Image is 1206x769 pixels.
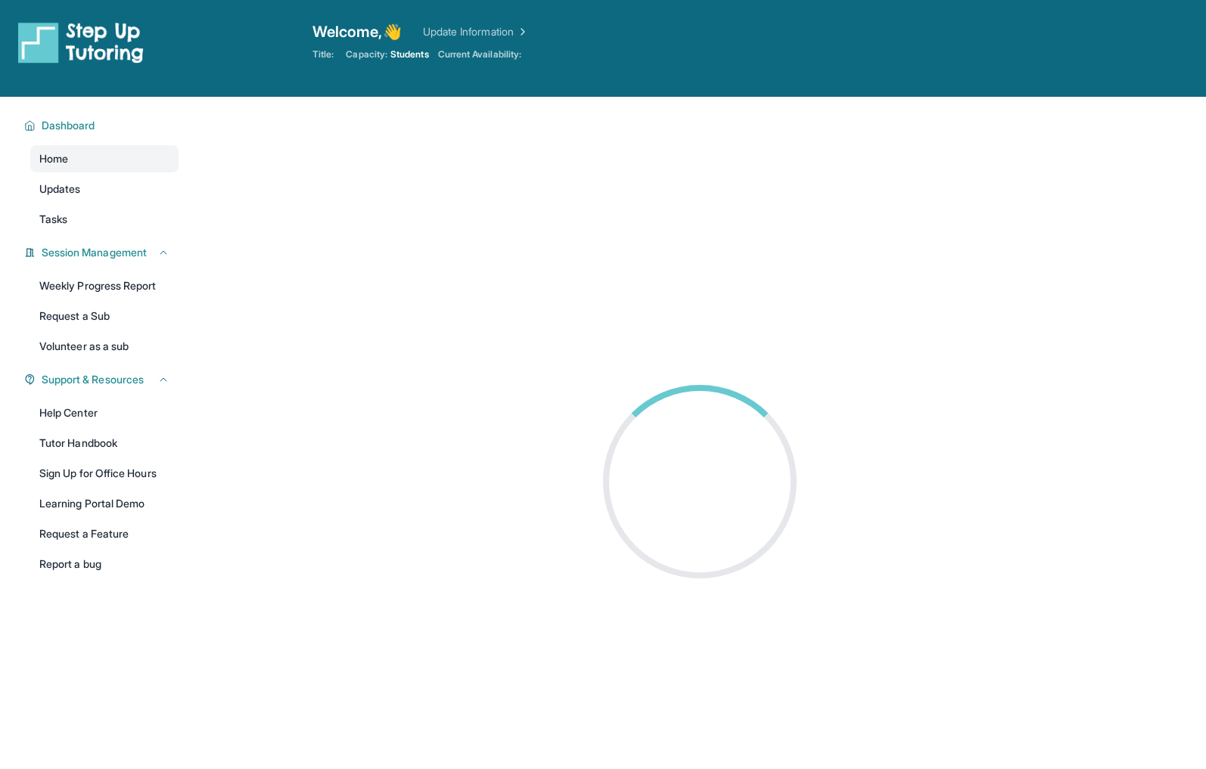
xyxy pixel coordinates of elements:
[438,48,521,60] span: Current Availability:
[30,206,179,233] a: Tasks
[30,302,179,330] a: Request a Sub
[39,212,67,227] span: Tasks
[30,460,179,487] a: Sign Up for Office Hours
[390,48,429,60] span: Students
[39,181,81,197] span: Updates
[312,48,334,60] span: Title:
[514,24,529,39] img: Chevron Right
[30,550,179,578] a: Report a bug
[18,21,144,64] img: logo
[346,48,387,60] span: Capacity:
[30,399,179,426] a: Help Center
[30,272,179,299] a: Weekly Progress Report
[30,490,179,517] a: Learning Portal Demo
[312,21,402,42] span: Welcome, 👋
[30,145,179,172] a: Home
[39,151,68,166] span: Home
[36,245,169,260] button: Session Management
[42,372,144,387] span: Support & Resources
[30,175,179,203] a: Updates
[36,118,169,133] button: Dashboard
[42,118,95,133] span: Dashboard
[36,372,169,387] button: Support & Resources
[42,245,147,260] span: Session Management
[30,429,179,457] a: Tutor Handbook
[30,333,179,360] a: Volunteer as a sub
[423,24,529,39] a: Update Information
[30,520,179,547] a: Request a Feature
